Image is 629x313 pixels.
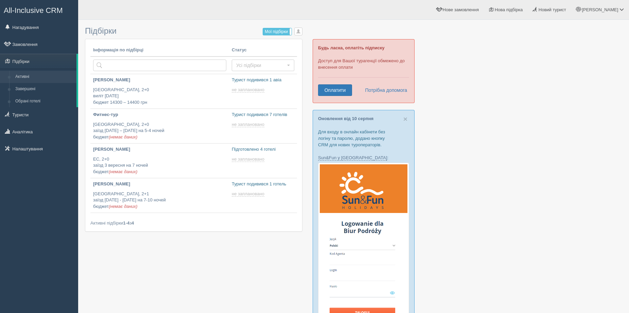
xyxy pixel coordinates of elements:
[93,146,226,153] p: [PERSON_NAME]
[93,156,226,175] p: ЕС, 2+0 заїзд 3 вересня на 7 ночей бюджет
[90,74,229,109] a: [PERSON_NAME] [GEOGRAPHIC_DATA], 2+0виліт [DATE]бюджет 14300 – 14400 грн
[403,115,407,123] span: ×
[318,45,384,50] b: Будь ласка, оплатіть підписку
[0,0,78,19] a: All-Inclusive CRM
[93,121,226,141] p: [GEOGRAPHIC_DATA], 2+0 заїзд [DATE] – [DATE] на 5-4 ночей бюджет
[232,77,294,83] p: Турист подивився 1 авіа
[93,112,226,118] p: Фитнес-тур
[495,7,523,12] span: Нова підбірка
[109,169,137,174] span: (немає даних)
[361,84,407,96] a: Потрібна допомога
[93,181,226,187] p: [PERSON_NAME]
[109,134,137,139] span: (немає даних)
[263,28,292,35] label: Мої підбірки
[232,156,264,162] span: не заплановано
[318,116,373,121] a: Оновлення від 10 серпня
[4,6,63,15] span: All-Inclusive CRM
[90,220,297,226] div: Активні підбірки з
[232,87,264,93] span: не заплановано
[232,191,266,197] a: не заплановано
[318,129,409,148] p: Для входу в онлайн кабінети без логіну та паролю, додано кнопку CRM для нових туроператорів.
[123,220,129,226] b: 1-4
[90,144,229,178] a: [PERSON_NAME] ЕС, 2+0заїзд 3 вересня на 7 ночейбюджет(немає даних)
[232,156,266,162] a: не заплановано
[12,83,76,95] a: Завершені
[318,84,352,96] a: Оплатити
[229,44,297,56] th: Статус
[85,26,117,35] span: Підбірки
[232,191,264,197] span: не заплановано
[443,7,479,12] span: Нове замовлення
[12,95,76,108] a: Обрані готелі
[232,146,294,153] p: Підготовлено 4 готелі
[232,87,266,93] a: не заплановано
[132,220,134,226] b: 4
[313,39,415,103] div: Доступ для Вашої турагенції обмежено до внесення оплати
[90,178,229,213] a: [PERSON_NAME] [GEOGRAPHIC_DATA], 2+1заїзд [DATE] - [DATE] на 7-10 ночейбюджет(немає даних)
[93,191,226,210] p: [GEOGRAPHIC_DATA], 2+1 заїзд [DATE] - [DATE] на 7-10 ночей бюджет
[318,154,409,161] p: :
[582,7,618,12] span: [PERSON_NAME]
[232,181,294,187] p: Турист подивився 1 готель
[236,62,285,69] span: Усі підбірки
[232,122,264,127] span: не заплановано
[90,44,229,56] th: Інформація по підбірці
[109,204,137,209] span: (немає даних)
[232,122,266,127] a: не заплановано
[232,112,294,118] p: Турист подивився 7 готелів
[93,87,226,106] p: [GEOGRAPHIC_DATA], 2+0 виліт [DATE] бюджет 14300 – 14400 грн
[90,109,229,143] a: Фитнес-тур [GEOGRAPHIC_DATA], 2+0заїзд [DATE] – [DATE] на 5-4 ночейбюджет(немає даних)
[232,60,294,71] button: Усі підбірки
[93,77,226,83] p: [PERSON_NAME]
[12,71,76,83] a: Активні
[539,7,566,12] span: Новий турист
[93,60,226,71] input: Пошук за країною або туристом
[318,155,387,161] a: Sun&Fun у [GEOGRAPHIC_DATA]
[403,115,407,122] button: Close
